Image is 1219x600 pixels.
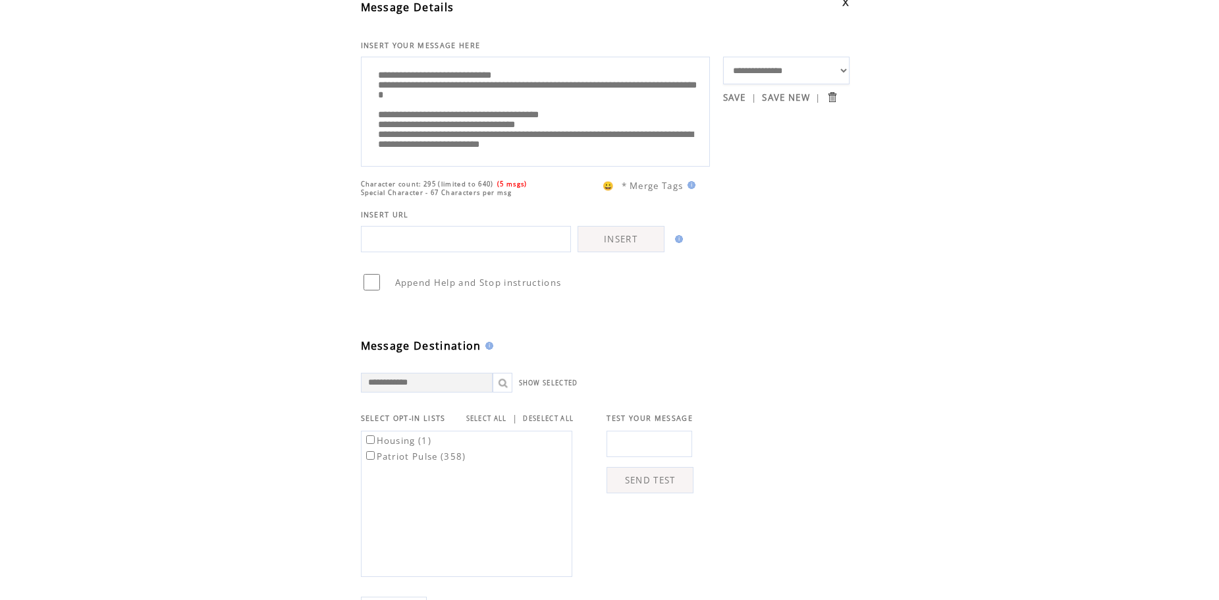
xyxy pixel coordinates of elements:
[512,412,518,424] span: |
[361,180,494,188] span: Character count: 295 (limited to 640)
[361,188,512,197] span: Special Character - 67 Characters per msg
[578,226,664,252] a: INSERT
[751,92,757,103] span: |
[361,41,481,50] span: INSERT YOUR MESSAGE HERE
[361,210,409,219] span: INSERT URL
[366,451,375,460] input: Patriot Pulse (358)
[361,414,446,423] span: SELECT OPT-IN LISTS
[497,180,528,188] span: (5 msgs)
[671,235,683,243] img: help.gif
[603,180,614,192] span: 😀
[607,414,693,423] span: TEST YOUR MESSAGE
[523,414,574,423] a: DESELECT ALL
[466,414,507,423] a: SELECT ALL
[364,435,432,447] label: Housing (1)
[364,450,466,462] label: Patriot Pulse (358)
[607,467,693,493] a: SEND TEST
[684,181,695,189] img: help.gif
[395,277,562,288] span: Append Help and Stop instructions
[622,180,684,192] span: * Merge Tags
[366,435,375,444] input: Housing (1)
[361,339,481,353] span: Message Destination
[723,92,746,103] a: SAVE
[762,92,810,103] a: SAVE NEW
[815,92,821,103] span: |
[826,91,838,103] input: Submit
[481,342,493,350] img: help.gif
[519,379,578,387] a: SHOW SELECTED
